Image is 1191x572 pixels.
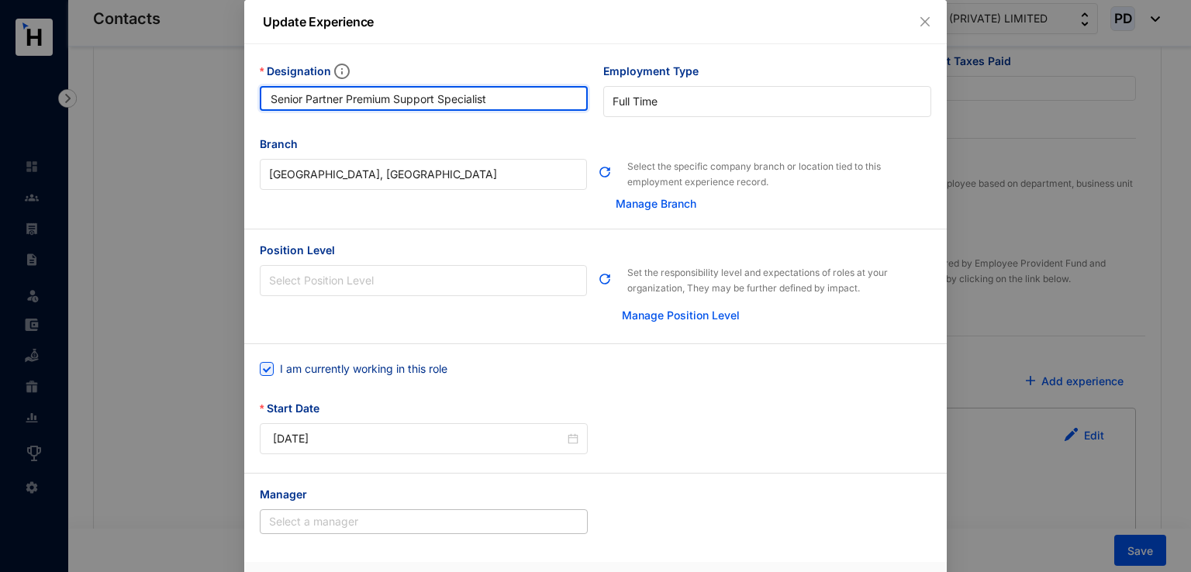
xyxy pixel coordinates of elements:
a: Manage Position Level [622,308,740,322]
label: Position Level [260,242,346,259]
label: Branch [260,136,309,153]
p: Select the specific company branch or location tied to this employment experience record. [627,136,931,190]
img: info.ad751165ce926853d1d36026adaaebbf.svg [334,64,350,79]
input: Start Date [273,430,564,447]
input: Designation [260,86,588,111]
label: Designation [260,63,361,80]
span: I am currently working in this role [274,360,454,377]
a: Manage Branch [616,197,696,210]
p: Set the responsibility level and expectations of roles at your organization, They may be further ... [627,242,931,296]
label: Start Date [260,400,330,417]
input: Branch [269,160,578,189]
span: close [919,16,931,28]
img: refresh.b68668e54cb7347e6ac91cb2cb09fc4e.svg [598,272,612,286]
span: Colombo, Sri Lanka [269,163,578,186]
span: Full Time [613,90,922,113]
button: Manage Position Level [615,300,740,331]
img: refresh.b68668e54cb7347e6ac91cb2cb09fc4e.svg [598,165,612,179]
label: Employment Type [603,63,709,80]
label: Manager [260,486,318,503]
button: Manage Branch [597,191,709,216]
p: Update Experience [263,12,928,31]
button: Close [917,13,934,30]
input: Position Level [269,266,578,295]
